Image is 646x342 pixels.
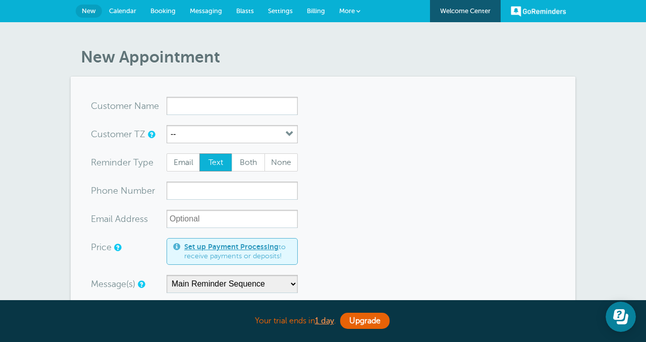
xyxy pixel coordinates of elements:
span: Billing [307,7,325,15]
a: Upgrade [340,313,390,329]
label: None [264,153,298,172]
a: Simple templates and custom messages will use the reminder schedule set under Settings > Reminder... [138,281,144,288]
span: Email [167,154,199,171]
button: -- [167,125,298,143]
label: -- [171,130,176,139]
span: Both [232,154,264,171]
label: Reminder Type [91,158,153,167]
span: Text [200,154,232,171]
iframe: Resource center [606,302,636,332]
span: to receive payments or deposits! [184,243,291,260]
a: Use this if the customer is in a different timezone than you are. It sets a local timezone for th... [148,131,154,138]
span: Blasts [236,7,254,15]
label: Text [199,153,233,172]
a: New [76,5,102,18]
a: Set up Payment Processing [184,243,279,251]
span: More [339,7,355,15]
span: Pho [91,186,107,195]
a: 1 day [315,316,334,325]
span: Cus [91,101,107,110]
label: Customer TZ [91,130,145,139]
span: ne Nu [107,186,133,195]
div: ame [91,97,167,115]
span: None [265,154,297,171]
span: Booking [150,7,176,15]
span: Messaging [190,7,222,15]
input: Optional [167,210,298,228]
a: An optional price for the appointment. If you set a price, you can include a payment link in your... [114,244,120,251]
label: Email [167,153,200,172]
span: Settings [268,7,293,15]
span: New [82,7,96,15]
span: Ema [91,214,109,223]
div: Your trial ends in . [71,310,575,332]
label: Both [232,153,265,172]
label: Message(s) [91,279,135,289]
span: tomer N [107,101,141,110]
span: Calendar [109,7,136,15]
h1: New Appointment [81,47,575,67]
div: mber [91,182,167,200]
label: Price [91,243,112,252]
span: il Add [109,214,132,223]
div: ress [91,210,167,228]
